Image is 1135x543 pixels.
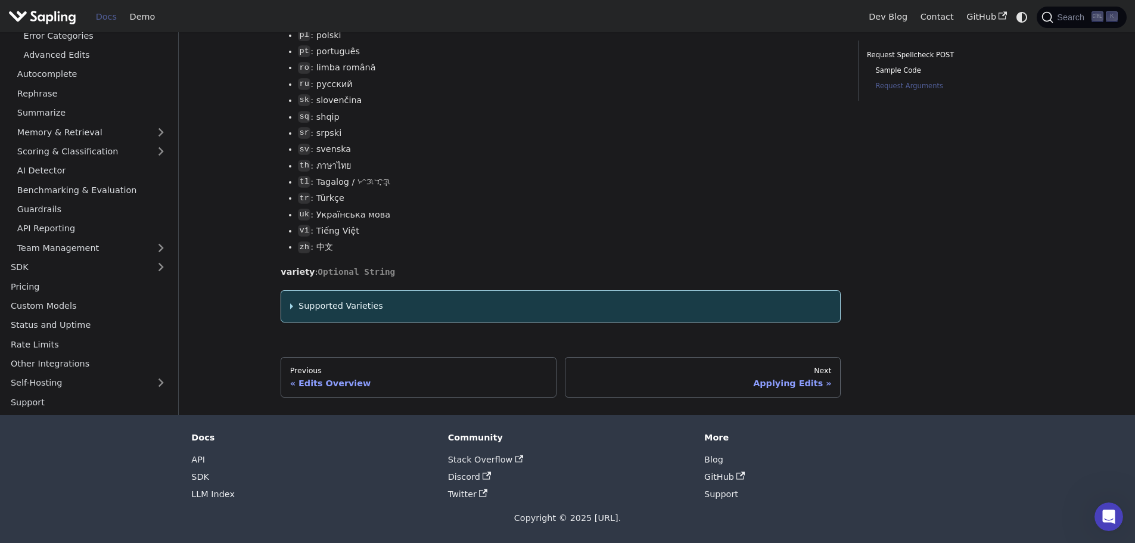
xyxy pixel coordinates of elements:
[17,46,173,64] a: Advanced Edits
[4,336,173,353] a: Rate Limits
[191,472,209,482] a: SDK
[89,8,123,26] a: Docs
[1013,8,1031,26] button: Switch between dark and light mode (currently system mode)
[8,8,80,26] a: Sapling.ai
[298,240,841,255] li: : 中文
[298,160,310,172] code: th
[298,191,841,206] li: : Türkçe
[11,143,173,160] a: Scoring & Classification
[448,489,487,499] a: Twitter
[704,489,738,499] a: Support
[914,8,960,26] a: Contact
[11,181,173,198] a: Benchmarking & Evaluation
[1106,11,1118,22] kbd: K
[123,8,161,26] a: Demo
[565,357,841,398] a: NextApplying Edits
[298,29,841,43] li: : polski
[867,49,1028,61] a: Request Spellcheck POST
[1053,13,1092,22] span: Search
[4,297,173,315] a: Custom Models
[298,175,841,190] li: : Tagalog / ᜆᜄᜎᜓᜄ᜔
[704,472,745,482] a: GitHub
[298,111,310,123] code: sq
[862,8,913,26] a: Dev Blog
[298,241,310,253] code: zh
[191,489,235,499] a: LLM Index
[4,355,173,373] a: Other Integrations
[298,126,841,141] li: : srpski
[448,472,491,482] a: Discord
[298,127,310,139] code: sr
[298,94,841,108] li: : slovenčina
[298,77,841,92] li: : русский
[298,159,841,173] li: : ภาษาไทย
[4,374,173,392] a: Self-Hosting
[290,299,832,314] summary: Supported Varieties
[191,432,431,443] div: Docs
[11,201,173,218] a: Guardrails
[318,267,395,277] span: Optional String
[11,162,173,179] a: AI Detector
[298,208,841,222] li: : Українська мова
[298,144,310,156] code: sv
[11,66,173,83] a: Autocomplete
[191,455,205,464] a: API
[875,80,1024,92] a: Request Arguments
[8,8,76,26] img: Sapling.ai
[4,317,173,334] a: Status and Uptime
[298,193,310,204] code: tr
[17,27,173,44] a: Error Categories
[960,8,1013,26] a: GitHub
[875,65,1024,76] a: Sample Code
[574,366,832,376] div: Next
[448,455,523,464] a: Stack Overflow
[298,225,310,237] code: vi
[281,265,841,280] p: :
[281,357,556,398] a: PreviousEdits Overview
[1094,502,1123,531] iframe: Intercom live chat
[11,104,173,122] a: Summarize
[1037,7,1126,28] button: Search (Ctrl+K)
[298,45,841,59] li: : português
[298,78,310,90] code: ru
[149,259,173,276] button: Expand sidebar category 'SDK'
[4,259,149,276] a: SDK
[11,123,173,141] a: Memory & Retrieval
[11,220,173,237] a: API Reporting
[704,455,723,464] a: Blog
[11,85,173,102] a: Rephrase
[4,393,173,411] a: Support
[298,110,841,125] li: : shqip
[298,94,310,106] code: sk
[298,176,310,188] code: tl
[298,224,841,238] li: : Tiếng Việt
[704,432,944,443] div: More
[298,209,310,221] code: uk
[298,62,310,74] code: ro
[281,357,841,398] nav: Docs pages
[290,366,548,376] div: Previous
[191,511,943,526] div: Copyright © 2025 [URL].
[298,61,841,75] li: : limba română
[290,378,548,389] div: Edits Overview
[448,432,688,443] div: Community
[4,278,173,295] a: Pricing
[298,142,841,157] li: : svenska
[281,267,315,277] strong: variety
[298,29,310,41] code: pl
[298,45,310,57] code: pt
[574,378,832,389] div: Applying Edits
[11,239,173,256] a: Team Management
